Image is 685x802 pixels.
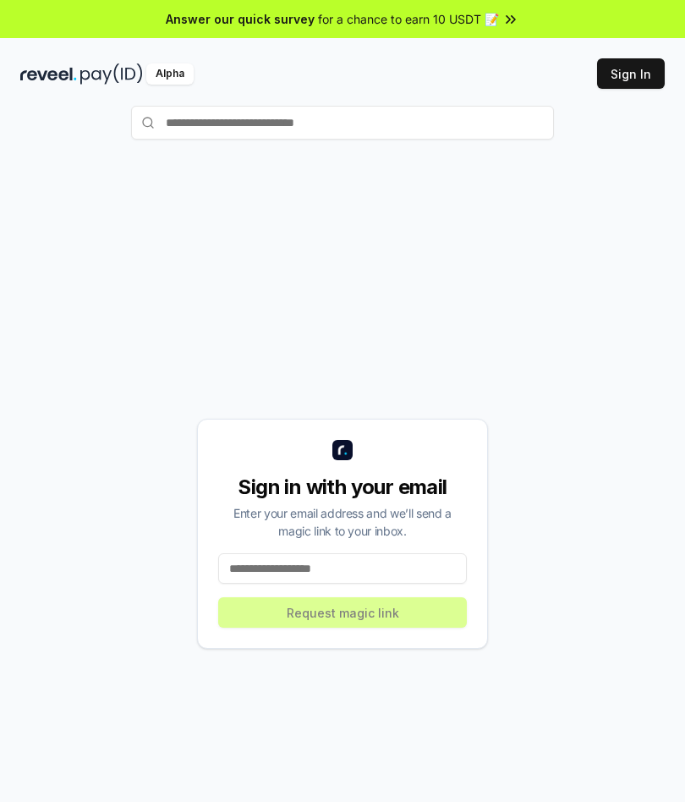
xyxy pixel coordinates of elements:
button: Sign In [597,58,665,89]
div: Alpha [146,63,194,85]
div: Enter your email address and we’ll send a magic link to your inbox. [218,504,467,540]
img: pay_id [80,63,143,85]
div: Sign in with your email [218,474,467,501]
span: for a chance to earn 10 USDT 📝 [318,10,499,28]
span: Answer our quick survey [166,10,315,28]
img: logo_small [332,440,353,460]
img: reveel_dark [20,63,77,85]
